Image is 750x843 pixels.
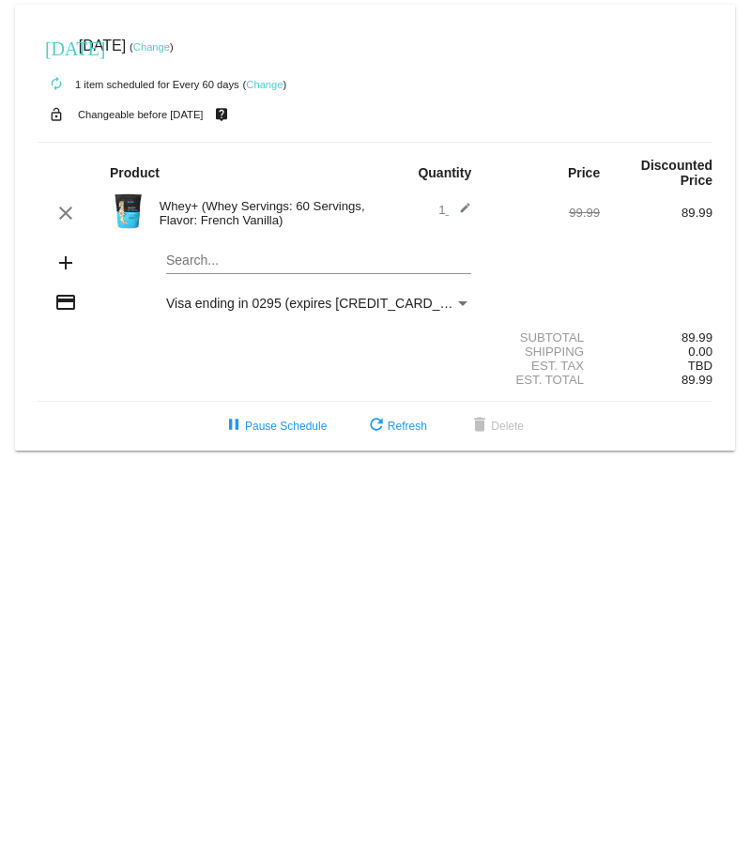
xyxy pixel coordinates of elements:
[133,41,170,53] a: Change
[487,359,600,373] div: Est. Tax
[641,158,712,188] strong: Discounted Price
[468,415,491,437] mat-icon: delete
[418,165,471,180] strong: Quantity
[222,415,245,437] mat-icon: pause
[45,73,68,96] mat-icon: autorenew
[243,79,287,90] small: ( )
[210,102,233,127] mat-icon: live_help
[38,79,239,90] small: 1 item scheduled for Every 60 days
[54,202,77,224] mat-icon: clear
[166,296,481,311] span: Visa ending in 0295 (expires [CREDIT_CARD_DATA])
[568,165,600,180] strong: Price
[487,330,600,345] div: Subtotal
[54,252,77,274] mat-icon: add
[468,420,524,433] span: Delete
[365,420,427,433] span: Refresh
[487,373,600,387] div: Est. Total
[130,41,174,53] small: ( )
[110,192,147,230] img: Image-1-Carousel-Whey-5lb-Vanilla-no-badge-Transp.png
[449,202,471,224] mat-icon: edit
[150,199,375,227] div: Whey+ (Whey Servings: 60 Servings, Flavor: French Vanilla)
[166,253,471,268] input: Search...
[688,345,712,359] span: 0.00
[600,206,712,220] div: 89.99
[600,330,712,345] div: 89.99
[166,296,471,311] mat-select: Payment Method
[207,409,342,443] button: Pause Schedule
[45,102,68,127] mat-icon: lock_open
[438,203,471,217] span: 1
[681,373,712,387] span: 89.99
[45,36,68,58] mat-icon: [DATE]
[78,109,204,120] small: Changeable before [DATE]
[487,345,600,359] div: Shipping
[110,165,160,180] strong: Product
[350,409,442,443] button: Refresh
[453,409,539,443] button: Delete
[222,420,327,433] span: Pause Schedule
[365,415,388,437] mat-icon: refresh
[487,206,600,220] div: 99.99
[246,79,283,90] a: Change
[54,291,77,314] mat-icon: credit_card
[688,359,712,373] span: TBD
